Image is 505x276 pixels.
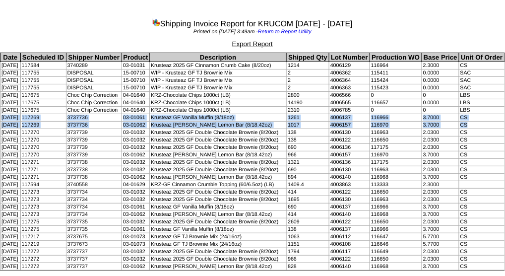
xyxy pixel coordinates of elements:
td: 117175 [370,144,422,151]
td: 117271 [20,159,66,166]
td: 690 [287,144,329,151]
td: 3.7000 [422,226,459,233]
td: 2609 [287,218,329,226]
td: 1261 [287,114,329,122]
td: 3737737 [66,256,122,263]
td: 116647 [370,233,422,241]
td: 117273 [20,196,66,204]
td: SAC [459,84,505,92]
td: Krusteaz 2025 GF Double Chocolate Brownie (8/20oz) [150,129,287,137]
td: 966 [287,256,329,263]
td: 03-01032 [122,189,149,196]
td: 3737739 [66,129,122,137]
td: 4006362 [329,69,370,77]
td: 4006137 [329,204,370,211]
td: 117270 [20,129,66,137]
td: 3737737 [66,263,122,271]
th: Production WO [370,53,422,62]
td: 4006108 [329,241,370,248]
th: Scheduled ID [20,53,66,62]
td: 1409.4 [287,181,329,189]
td: 117269 [20,122,66,129]
th: Shipped Qty [287,53,329,62]
td: CS [459,256,505,263]
td: 1151 [287,241,329,248]
td: 117755 [20,77,66,84]
td: 03-01032 [122,137,149,144]
td: KRZ-GF Cinnamon Crumble Topping (60/6.5oz) (LB) [150,181,287,189]
td: 3.7000 [422,151,459,159]
td: [DATE] [0,196,21,204]
td: 3737738 [66,166,122,174]
td: 116650 [370,256,422,263]
td: 3737734 [66,204,122,211]
td: [DATE] [0,99,21,107]
td: 03-01032 [122,256,149,263]
td: [DATE] [0,107,21,114]
td: Choc Chip Correction [66,99,122,107]
td: 690 [287,204,329,211]
td: 690 [287,166,329,174]
td: 4006136 [329,144,370,151]
td: 03-01032 [122,144,149,151]
td: 116646 [370,241,422,248]
td: 117594 [20,181,66,189]
td: 4006157 [329,122,370,129]
td: 3737735 [66,218,122,226]
td: [DATE] [0,211,21,218]
td: 4006122 [329,218,370,226]
a: Export Report [232,40,273,48]
td: [DATE] [0,263,21,271]
td: CS [459,166,505,174]
td: 1214 [287,62,329,69]
td: 03-01073 [122,241,149,248]
td: 3.7000 [422,204,459,211]
td: 116650 [370,218,422,226]
td: 117273 [20,211,66,218]
td: 117271 [20,174,66,181]
td: 3740289 [66,62,122,69]
td: Krusteaz 2025 GF Double Chocolate Brownie (8/20oz) [150,159,287,166]
td: WIP - Krusteaz GF TJ Brownie Mix [150,69,287,77]
td: DISPOSAL [66,84,122,92]
td: Krusteaz 2025 GF Double Chocolate Brownie (8/20oz) [150,166,287,174]
td: 4006140 [329,174,370,181]
td: 3740558 [66,181,122,189]
td: 116964 [370,62,422,69]
td: 3737738 [66,159,122,166]
td: 4006122 [329,137,370,144]
td: SAC [459,77,505,84]
td: WIP - Krusteaz GF TJ Brownie Mix [150,77,287,84]
td: Krusteaz 2025 GF Double Chocolate Brownie (8/20oz) [150,256,287,263]
td: 3737739 [66,144,122,151]
td: 5.7700 [422,241,459,248]
td: 15-00710 [122,69,149,77]
td: Krusteaz [PERSON_NAME] Lemon Bar (8/18.42oz) [150,122,287,129]
td: 3737673 [66,241,122,248]
td: 116650 [370,137,422,144]
td: CS [459,189,505,196]
td: 3737737 [66,248,122,256]
td: 0 [370,92,422,99]
td: 138 [287,137,329,144]
td: 4006565 [329,99,370,107]
td: CS [459,196,505,204]
th: Date [0,53,21,62]
td: 4006137 [329,114,370,122]
td: CS [459,248,505,256]
td: 117273 [20,204,66,211]
td: 03-01062 [122,211,149,218]
th: Lot Number [329,53,370,62]
td: 116966 [370,114,422,122]
td: [DATE] [0,84,21,92]
td: [DATE] [0,151,21,159]
td: 4006566 [329,92,370,99]
td: 117273 [20,189,66,196]
td: 117275 [20,218,66,226]
td: 3737675 [66,233,122,241]
td: Krusteaz 2025 GF Double Chocolate Brownie (8/20oz) [150,144,287,151]
td: 2310 [287,107,329,114]
td: Krusteaz 2025 GF Double Chocolate Brownie (8/20oz) [150,196,287,204]
td: 116970 [370,151,422,159]
td: [DATE] [0,241,21,248]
